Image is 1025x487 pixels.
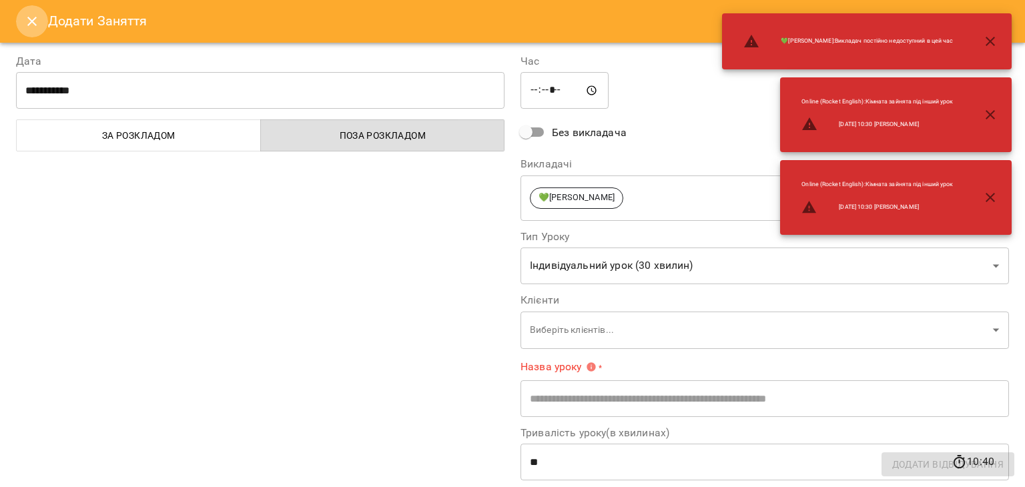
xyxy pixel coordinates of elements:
[521,311,1009,349] div: Виберіть клієнтів...
[521,175,1009,221] div: 💚[PERSON_NAME]
[269,127,497,143] span: Поза розкладом
[16,119,261,151] button: За розкладом
[791,92,964,111] li: Online (Rocket English) : Кімната зайнята під інший урок
[16,56,504,67] label: Дата
[791,194,964,221] li: [DATE] 10:30 [PERSON_NAME]
[521,159,1009,169] label: Викладачі
[531,191,623,204] span: 💚[PERSON_NAME]
[530,324,988,337] p: Виберіть клієнтів...
[25,127,253,143] span: За розкладом
[791,175,964,194] li: Online (Rocket English) : Кімната зайнята під інший урок
[733,28,964,55] li: 💚[PERSON_NAME] : Викладач постійно недоступний в цей час
[791,111,964,137] li: [DATE] 10:30 [PERSON_NAME]
[521,56,1009,67] label: Час
[521,428,1009,438] label: Тривалість уроку(в хвилинах)
[521,231,1009,242] label: Тип Уроку
[260,119,505,151] button: Поза розкладом
[521,295,1009,306] label: Клієнти
[552,125,627,141] span: Без викладача
[586,362,597,372] svg: Вкажіть назву уроку або виберіть клієнтів
[16,5,48,37] button: Close
[521,248,1009,285] div: Індивідуальний урок (30 хвилин)
[521,362,597,372] span: Назва уроку
[48,11,1009,31] h6: Додати Заняття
